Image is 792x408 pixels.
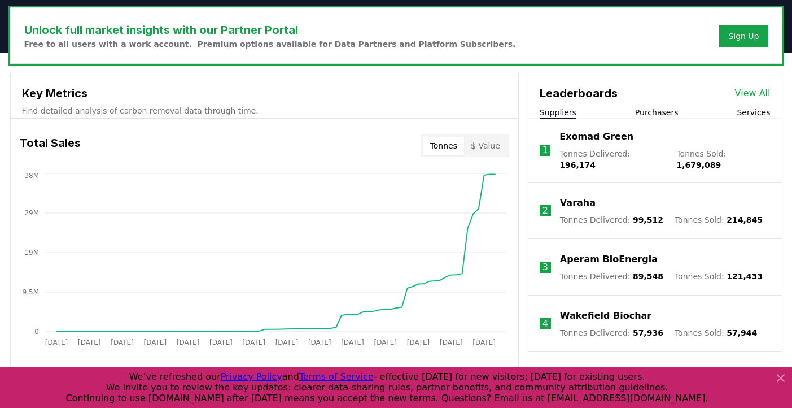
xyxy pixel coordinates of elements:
tspan: [DATE] [308,338,331,346]
a: Varaha [560,196,596,210]
tspan: [DATE] [374,338,397,346]
a: Sign Up [728,31,759,42]
button: Suppliers [540,107,576,118]
span: 1,679,089 [676,160,721,170]
button: $ Value [464,137,507,155]
a: Carboneers [560,366,618,379]
span: 214,845 [727,215,763,224]
a: Exomad Green [559,130,633,144]
p: Free to all users with a work account. Premium options available for Data Partners and Platform S... [24,38,516,50]
p: Tonnes Delivered : [559,148,665,171]
tspan: [DATE] [176,338,199,346]
button: Tonnes [423,137,464,155]
p: Tonnes Delivered : [560,327,663,338]
tspan: 29M [24,209,39,217]
tspan: [DATE] [406,338,430,346]
p: 3 [542,261,548,274]
h3: Key Metrics [22,85,507,102]
button: Purchasers [635,107,679,118]
span: 196,174 [559,160,596,170]
p: Tonnes Sold : [676,148,770,171]
span: 121,433 [727,272,763,281]
p: 2 [542,204,548,218]
tspan: [DATE] [341,338,364,346]
tspan: [DATE] [440,338,463,346]
tspan: [DATE] [77,338,100,346]
p: Tonnes Sold : [675,271,763,282]
a: Aperam BioEnergia [560,253,658,266]
h3: Total Sales [20,134,81,157]
tspan: [DATE] [143,338,167,346]
a: Wakefield Biochar [560,309,651,323]
tspan: 38M [24,172,39,180]
tspan: 0 [34,328,39,336]
span: 57,936 [633,328,663,337]
h3: Unlock full market insights with our Partner Portal [24,21,516,38]
tspan: [DATE] [111,338,134,346]
p: 1 [542,144,548,157]
span: 89,548 [633,272,663,281]
p: Tonnes Sold : [675,214,763,225]
p: Tonnes Delivered : [560,271,663,282]
button: Sign Up [719,25,768,47]
p: Tonnes Delivered : [560,214,663,225]
tspan: 19M [24,249,39,257]
tspan: [DATE] [472,338,496,346]
a: View All [735,86,771,100]
tspan: [DATE] [45,338,68,346]
h3: Leaderboards [540,85,618,102]
tspan: [DATE] [209,338,233,346]
button: Services [737,107,770,118]
span: 57,944 [727,328,757,337]
span: 99,512 [633,215,663,224]
tspan: 9.5M [22,288,38,296]
tspan: [DATE] [242,338,265,346]
p: Tonnes Sold : [675,327,757,338]
p: 4 [542,317,548,331]
p: Find detailed analysis of carbon removal data through time. [22,105,507,116]
tspan: [DATE] [275,338,298,346]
